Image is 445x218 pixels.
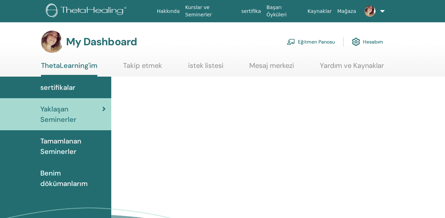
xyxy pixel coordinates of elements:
a: Mesaj merkezi [249,61,294,75]
a: Eğitmen Panosu [287,34,335,49]
a: Hesabım [352,34,383,49]
span: Yaklaşan Seminerler [40,104,102,125]
h3: My Dashboard [66,36,137,48]
span: Benim dökümanlarım [40,168,106,189]
a: Kurslar ve Seminerler [183,1,238,21]
span: Tamamlanan Seminerler [40,136,106,157]
a: Kaynaklar [305,5,335,18]
img: chalkboard-teacher.svg [287,39,295,45]
img: logo.png [46,3,129,19]
span: sertifikalar [40,82,75,93]
a: istek listesi [188,61,224,75]
a: Yardım ve Kaynaklar [320,61,384,75]
a: Hakkında [154,5,183,18]
a: Başarı Öyküleri [264,1,305,21]
img: default.jpg [364,6,375,17]
a: ThetaLearning'im [41,61,97,77]
a: Takip etmek [123,61,162,75]
a: Mağaza [334,5,359,18]
img: cog.svg [352,36,360,48]
img: default.jpg [41,31,63,53]
a: sertifika [238,5,264,18]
